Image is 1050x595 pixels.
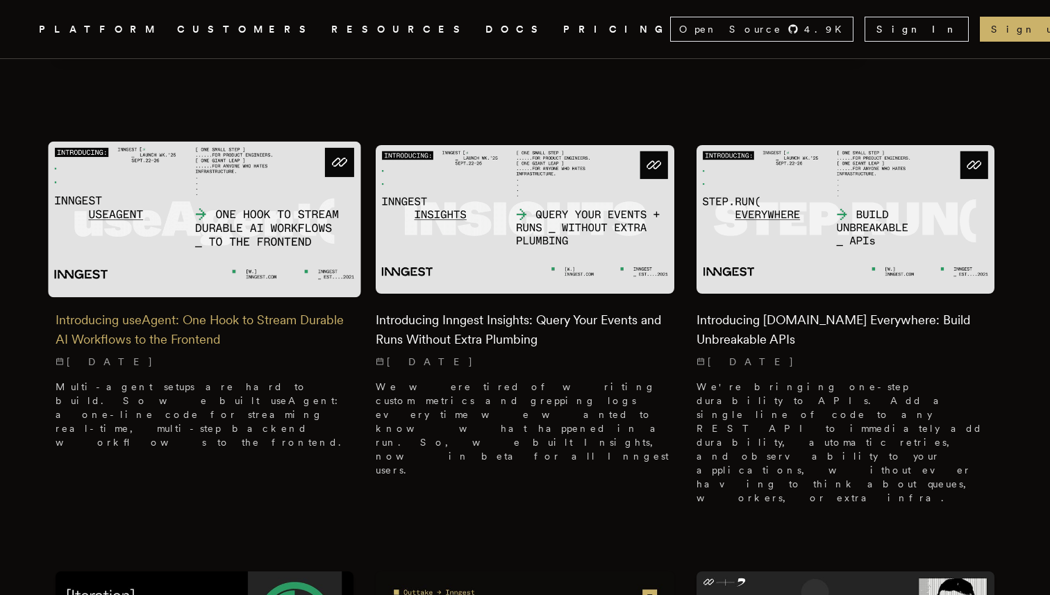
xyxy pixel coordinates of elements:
[865,17,969,42] a: Sign In
[56,145,353,460] a: Featured image for Introducing useAgent: One Hook to Stream Durable AI Workflows to the Frontend ...
[56,355,353,369] p: [DATE]
[39,21,160,38] button: PLATFORM
[376,145,674,488] a: Featured image for Introducing Inngest Insights: Query Your Events and Runs Without Extra Plumbin...
[331,21,469,38] button: RESOURCES
[376,380,674,477] p: We were tired of writing custom metrics and grepping logs every time we wanted to know what happe...
[48,141,361,297] img: Featured image for Introducing useAgent: One Hook to Stream Durable AI Workflows to the Frontend ...
[485,21,547,38] a: DOCS
[376,355,674,369] p: [DATE]
[679,22,782,36] span: Open Source
[56,380,353,449] p: Multi-agent setups are hard to build. So we built useAgent: a one-line code for streaming real-ti...
[697,145,994,516] a: Featured image for Introducing Step.Run Everywhere: Build Unbreakable APIs blog postIntroducing [...
[376,145,674,294] img: Featured image for Introducing Inngest Insights: Query Your Events and Runs Without Extra Plumbin...
[177,21,315,38] a: CUSTOMERS
[56,310,353,349] h2: Introducing useAgent: One Hook to Stream Durable AI Workflows to the Frontend
[697,145,994,294] img: Featured image for Introducing Step.Run Everywhere: Build Unbreakable APIs blog post
[376,310,674,349] h2: Introducing Inngest Insights: Query Your Events and Runs Without Extra Plumbing
[697,355,994,369] p: [DATE]
[804,22,850,36] span: 4.9 K
[563,21,670,38] a: PRICING
[697,380,994,505] p: We're bringing one-step durability to APIs. Add a single line of code to any REST API to immediat...
[697,310,994,349] h2: Introducing [DOMAIN_NAME] Everywhere: Build Unbreakable APIs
